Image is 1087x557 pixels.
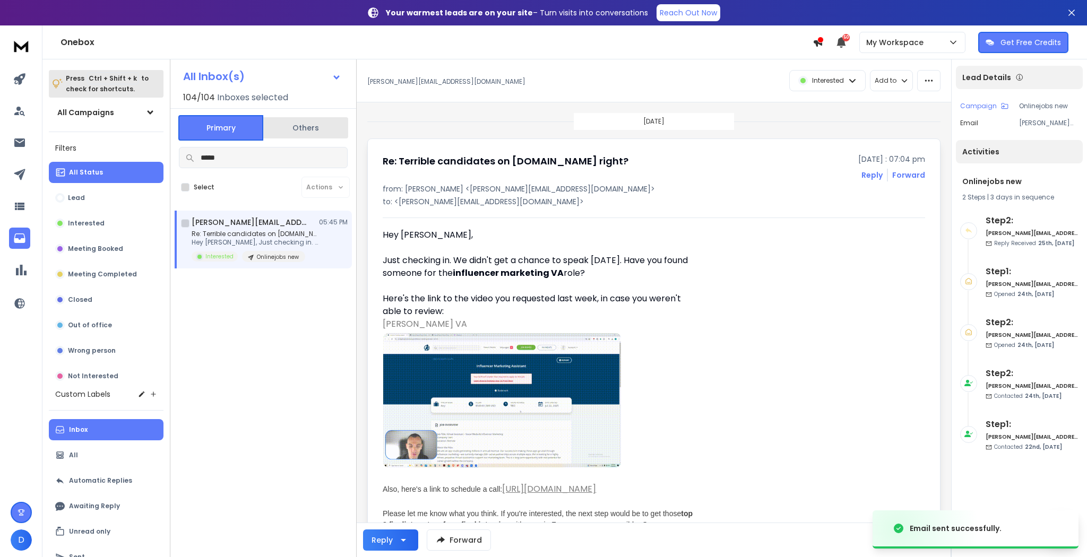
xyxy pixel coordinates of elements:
button: All [49,445,163,466]
p: Re: Terrible candidates on [DOMAIN_NAME] [192,230,319,238]
p: Inbox [69,425,88,434]
button: Interested [49,213,163,234]
button: Reply [363,529,418,551]
div: Activities [956,140,1083,163]
p: Opened [994,290,1054,298]
button: Primary [178,115,263,141]
h6: Step 2 : [986,316,1079,329]
button: Meeting Completed [49,264,163,285]
p: Closed [68,295,92,304]
button: D [11,529,32,551]
button: Reply [861,170,883,180]
label: Select [194,183,214,192]
span: Please let me know what you think. If you're interested, the next step would be to get those with... [383,509,695,540]
p: Not Interested [68,372,118,380]
p: Automatic Replies [69,476,132,485]
button: Awaiting Reply [49,495,163,517]
span: 24th, [DATE] [1017,290,1054,298]
button: Lead [49,187,163,208]
button: Campaign [960,102,1008,110]
h6: Step 1 : [986,265,1079,278]
button: All Inbox(s) [175,66,350,87]
p: Lead Details [962,72,1011,83]
button: Inbox [49,419,163,440]
p: Reply Received [994,239,1074,247]
p: Wrong person [68,346,116,355]
p: [DATE] : 07:04 pm [858,154,925,164]
p: from: [PERSON_NAME] <[PERSON_NAME][EMAIL_ADDRESS][DOMAIN_NAME]> [383,184,925,194]
p: Meeting Booked [68,245,123,253]
span: 24th, [DATE] [1025,392,1062,400]
h3: Custom Labels [55,389,110,399]
span: 24th, [DATE] [1017,341,1054,349]
button: Closed [49,289,163,310]
p: Opened [994,341,1054,349]
span: Also, here's a link to schedule a call: [383,485,502,493]
h6: Step 1 : [986,418,1079,431]
div: Reply [372,535,393,545]
p: to: <[PERSON_NAME][EMAIL_ADDRESS][DOMAIN_NAME]> [383,196,925,207]
span: 3 days in sequence [990,193,1054,202]
p: Press to check for shortcuts. [66,73,149,94]
p: Awaiting Reply [69,502,120,510]
span: 25th, [DATE] [1038,239,1074,247]
button: All Campaigns [49,102,163,123]
p: Interested [205,253,234,260]
button: Out of office [49,315,163,336]
p: Onlinejobs new [1019,102,1079,110]
button: Get Free Credits [978,32,1068,53]
h6: Step 2 : [986,214,1079,227]
h3: Inboxes selected [217,91,288,104]
h6: [PERSON_NAME][EMAIL_ADDRESS][DOMAIN_NAME] [986,433,1079,441]
h1: Onebox [61,36,813,49]
h6: [PERSON_NAME][EMAIL_ADDRESS][DOMAIN_NAME] [986,229,1079,237]
p: All Status [69,168,103,177]
img: uaWJ6sD4Q-iIKMOQJfeOvQ.gif [383,333,622,467]
h1: All Inbox(s) [183,71,245,82]
p: Get Free Credits [1000,37,1061,48]
h3: Filters [49,141,163,155]
h1: All Campaigns [57,107,114,118]
a: Reach Out Now [657,4,720,21]
p: Meeting Completed [68,270,137,278]
img: logo [11,36,32,56]
p: [DATE] [643,117,665,126]
h6: [PERSON_NAME][EMAIL_ADDRESS][DOMAIN_NAME] [986,280,1079,288]
div: Here's the link to the video you requested last week, in case you weren't able to review: [383,292,693,318]
div: Email sent successfully. [910,523,1002,534]
button: Automatic Replies [49,470,163,491]
p: [PERSON_NAME][EMAIL_ADDRESS][DOMAIN_NAME] [1019,119,1079,127]
h6: [PERSON_NAME][EMAIL_ADDRESS][DOMAIN_NAME] [986,331,1079,339]
button: All Status [49,162,163,183]
strong: influencer marketing VA [453,267,564,279]
p: Lead [68,194,85,202]
a: [PERSON_NAME] VA [383,318,467,330]
h6: [PERSON_NAME][EMAIL_ADDRESS][DOMAIN_NAME] [986,382,1079,390]
span: Ctrl + Shift + k [87,72,139,84]
p: Contacted [994,443,1062,451]
h1: [PERSON_NAME][EMAIL_ADDRESS][DOMAIN_NAME] [192,217,308,228]
div: | [962,193,1076,202]
p: Hey [PERSON_NAME], Just checking in. We [192,238,319,247]
a: [URL][DOMAIN_NAME] [502,483,596,495]
p: My Workspace [866,37,928,48]
span: 104 / 104 [183,91,215,104]
p: Interested [68,219,105,228]
button: Not Interested [49,365,163,387]
span: 22nd, [DATE] [1025,443,1062,451]
p: – Turn visits into conversations [386,7,648,18]
p: Reach Out Now [660,7,717,18]
p: Contacted [994,392,1062,400]
h1: Onlinejobs new [962,176,1076,187]
p: [PERSON_NAME][EMAIL_ADDRESS][DOMAIN_NAME] [367,77,525,86]
h1: Re: Terrible candidates on [DOMAIN_NAME] right? [383,154,628,169]
button: Wrong person [49,340,163,361]
div: Just checking in. We didn't get a chance to speak [DATE]. Have you found someone for the role? [383,254,693,280]
p: All [69,451,78,459]
p: Interested [812,76,844,85]
p: Unread only [69,527,110,536]
p: Campaign [960,102,997,110]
